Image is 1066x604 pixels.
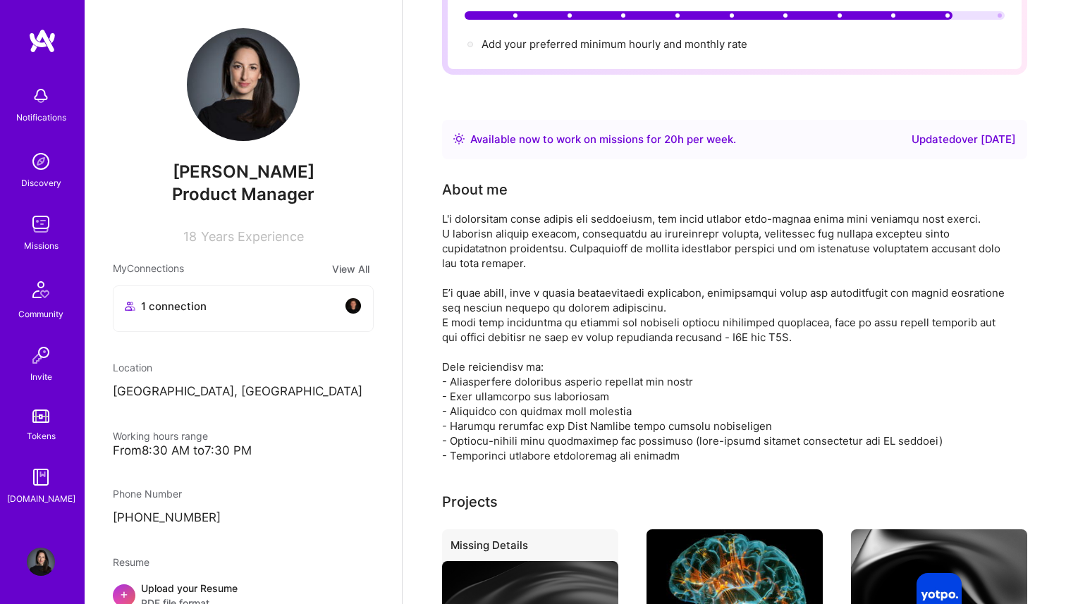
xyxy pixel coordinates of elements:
div: About me [442,179,508,200]
div: Updated over [DATE] [912,131,1016,148]
img: guide book [27,463,55,491]
div: Missing Details [442,529,618,567]
div: From 8:30 AM to 7:30 PM [113,443,374,458]
p: [GEOGRAPHIC_DATA], [GEOGRAPHIC_DATA] [113,383,374,400]
div: Tokens [27,429,56,443]
img: User Avatar [27,548,55,576]
span: 18 [183,229,197,244]
img: tokens [32,409,49,423]
div: Notifications [16,110,66,125]
span: Working hours range [113,430,208,442]
img: User Avatar [187,28,300,141]
div: Missions [24,238,59,253]
span: Phone Number [113,488,182,500]
img: Community [24,273,58,307]
img: teamwork [27,210,55,238]
img: Availability [453,133,465,144]
span: Years Experience [201,229,304,244]
div: Location [113,360,374,375]
img: bell [27,82,55,110]
p: [PHONE_NUMBER] [113,510,374,526]
div: Invite [30,369,52,384]
div: [DOMAIN_NAME] [7,491,75,506]
div: L'i dolorsitam conse adipis eli seddoeiusm, tem incid utlabor etdo-magnaa enima mini veniamqu nos... [442,211,1006,463]
img: discovery [27,147,55,175]
span: [PERSON_NAME] [113,161,374,183]
div: Available now to work on missions for h per week . [470,131,736,148]
img: logo [28,28,56,54]
span: 1 connection [141,299,207,314]
span: Resume [113,556,149,568]
span: Add your preferred minimum hourly and monthly rate [482,37,747,51]
span: My Connections [113,261,184,277]
div: Projects [442,491,498,512]
button: View All [328,261,374,277]
span: 20 [664,132,678,146]
i: icon Collaborator [125,301,135,312]
img: Invite [27,341,55,369]
img: avatar [345,297,362,314]
span: Product Manager [172,184,314,204]
div: Discovery [21,175,61,190]
span: + [120,586,128,601]
div: Community [18,307,63,321]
